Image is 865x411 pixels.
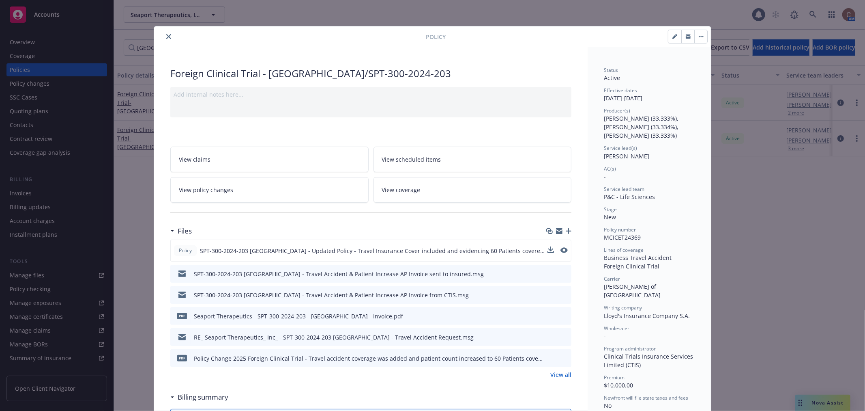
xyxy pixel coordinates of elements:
[604,374,625,381] span: Premium
[604,394,688,401] span: Newfront will file state taxes and fees
[382,186,421,194] span: View coverage
[604,193,655,201] span: P&C - Life Sciences
[604,234,641,241] span: MCICET24369
[561,312,568,320] button: preview file
[178,392,228,402] h3: Billing summary
[604,87,637,94] span: Effective dates
[604,332,606,340] span: -
[547,247,554,253] button: download file
[604,353,695,369] span: Clinical Trials Insurance Services Limited (CTIS)
[604,312,690,320] span: Lloyd's Insurance Company S.A.
[178,226,192,236] h3: Files
[560,247,568,255] button: preview file
[604,304,642,311] span: Writing company
[604,87,695,102] div: [DATE] - [DATE]
[604,247,644,253] span: Lines of coverage
[177,355,187,361] span: pdf
[548,270,554,278] button: download file
[548,312,554,320] button: download file
[604,345,656,352] span: Program administrator
[561,354,568,363] button: preview file
[170,226,192,236] div: Files
[194,354,545,363] div: Policy Change 2025 Foreign Clinical Trial - Travel accident coverage was added and patient count ...
[194,270,484,278] div: SPT-300-2024-203 [GEOGRAPHIC_DATA] - Travel Accident & Patient Increase AP Invoice sent to insure...
[170,67,571,80] div: Foreign Clinical Trial - [GEOGRAPHIC_DATA]/SPT-300-2024-203
[170,177,369,203] a: View policy changes
[548,333,554,342] button: download file
[604,275,620,282] span: Carrier
[604,283,661,299] span: [PERSON_NAME] of [GEOGRAPHIC_DATA]
[604,262,695,270] div: Foreign Clinical Trial
[604,74,620,82] span: Active
[382,155,441,164] span: View scheduled items
[604,107,630,114] span: Producer(s)
[164,32,174,41] button: close
[194,312,403,320] div: Seaport Therapeutics - SPT-300-2024-203 - [GEOGRAPHIC_DATA] - Invoice.pdf
[604,253,695,262] div: Business Travel Accident
[561,333,568,342] button: preview file
[200,247,547,255] span: SPT-300-2024-203 [GEOGRAPHIC_DATA] - Updated Policy - Travel Insurance Cover included and evidenc...
[170,147,369,172] a: View claims
[170,392,228,402] div: Billing summary
[604,67,618,74] span: Status
[547,247,554,255] button: download file
[604,145,637,151] span: Service lead(s)
[174,90,568,99] div: Add internal notes here...
[373,177,572,203] a: View coverage
[604,325,629,332] span: Wholesaler
[194,333,474,342] div: RE_ Seaport Therapeutics_ Inc_ - SPT-300-2024-203 [GEOGRAPHIC_DATA] - Travel Accident Request.msg
[604,186,644,193] span: Service lead team
[550,370,571,379] a: View all
[604,381,633,389] span: $10,000.00
[426,32,446,41] span: Policy
[179,186,233,194] span: View policy changes
[194,291,469,299] div: SPT-300-2024-203 [GEOGRAPHIC_DATA] - Travel Accident & Patient Increase AP Invoice from CTIS.msg
[560,247,568,253] button: preview file
[604,213,616,221] span: New
[604,115,680,139] span: [PERSON_NAME] (33.333%), [PERSON_NAME] (33.334%), [PERSON_NAME] (33.333%)
[604,165,616,172] span: AC(s)
[561,291,568,299] button: preview file
[179,155,210,164] span: View claims
[373,147,572,172] a: View scheduled items
[177,247,193,254] span: Policy
[604,402,612,409] span: No
[604,206,617,213] span: Stage
[177,313,187,319] span: pdf
[548,354,554,363] button: download file
[548,291,554,299] button: download file
[604,226,636,233] span: Policy number
[561,270,568,278] button: preview file
[604,152,649,160] span: [PERSON_NAME]
[604,173,606,180] span: -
